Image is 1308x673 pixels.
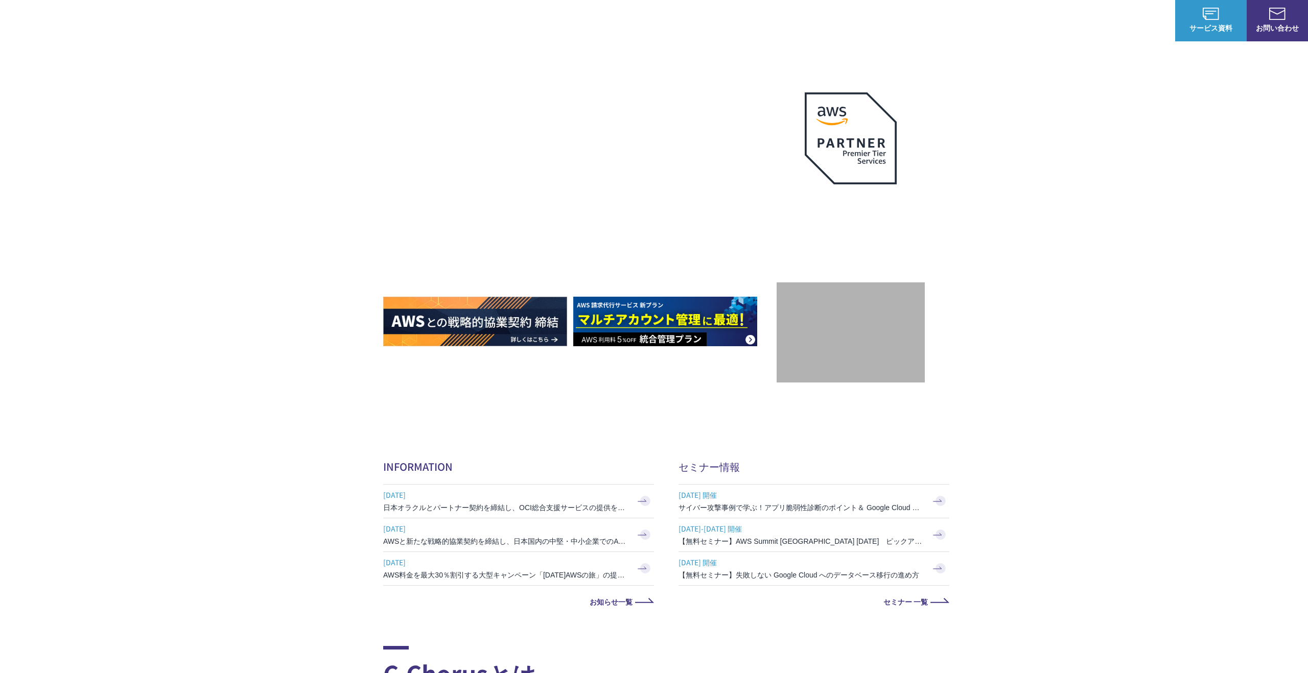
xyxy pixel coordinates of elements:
[383,168,777,266] h1: AWS ジャーニーの 成功を実現
[1028,15,1057,26] a: 導入事例
[383,485,654,518] a: [DATE] 日本オラクルとパートナー契約を締結し、OCI総合支援サービスの提供を開始
[679,485,949,518] a: [DATE] 開催 サイバー攻撃事例で学ぶ！アプリ脆弱性診断のポイント＆ Google Cloud セキュリティ対策
[383,521,628,536] span: [DATE]
[797,298,904,372] img: 契約件数
[118,10,192,31] span: NHN テコラス AWS総合支援サービス
[1077,15,1116,26] p: ナレッジ
[383,598,654,605] a: お知らせ一覧
[867,15,905,26] p: サービス
[383,552,654,585] a: [DATE] AWS料金を最大30％割引する大型キャンペーン「[DATE]AWSの旅」の提供を開始
[679,521,924,536] span: [DATE]-[DATE] 開催
[679,518,949,551] a: [DATE]-[DATE] 開催 【無料セミナー】AWS Summit [GEOGRAPHIC_DATA] [DATE] ピックアップセッション
[679,552,949,585] a: [DATE] 開催 【無料セミナー】失敗しない Google Cloud へのデータベース移行の進め方
[679,502,924,513] h3: サイバー攻撃事例で学ぶ！アプリ脆弱性診断のポイント＆ Google Cloud セキュリティ対策
[1175,22,1247,33] span: サービス資料
[383,555,628,570] span: [DATE]
[679,487,924,502] span: [DATE] 開催
[679,555,924,570] span: [DATE] 開催
[679,598,949,605] a: セミナー 一覧
[573,297,757,346] img: AWS請求代行サービス 統合管理プラン
[383,487,628,502] span: [DATE]
[679,570,924,580] h3: 【無料セミナー】失敗しない Google Cloud へのデータベース移行の進め方
[383,113,777,158] p: AWSの導入からコスト削減、 構成・運用の最適化からデータ活用まで 規模や業種業態を問わない マネージドサービスで
[15,8,192,33] a: AWS総合支援サービス C-Chorus NHN テコラスAWS総合支援サービス
[679,459,949,474] h2: セミナー情報
[1269,8,1286,20] img: お問い合わせ
[383,570,628,580] h3: AWS料金を最大30％割引する大型キャンペーン「[DATE]AWSの旅」の提供を開始
[383,536,628,546] h3: AWSと新たな戦略的協業契約を締結し、日本国内の中堅・中小企業でのAWS活用を加速
[383,459,654,474] h2: INFORMATION
[822,15,846,26] p: 強み
[1247,22,1308,33] span: お問い合わせ
[383,518,654,551] a: [DATE] AWSと新たな戦略的協業契約を締結し、日本国内の中堅・中小企業でのAWS活用を加速
[1203,8,1219,20] img: AWS総合支援サービス C-Chorus サービス資料
[839,197,862,211] em: AWS
[792,197,909,236] p: 最上位プレミアティア サービスパートナー
[805,92,897,184] img: AWSプレミアティアサービスパートナー
[383,297,567,346] img: AWSとの戦略的協業契約 締結
[679,536,924,546] h3: 【無料セミナー】AWS Summit [GEOGRAPHIC_DATA] [DATE] ピックアップセッション
[926,15,1008,26] p: 業種別ソリューション
[383,502,628,513] h3: 日本オラクルとパートナー契約を締結し、OCI総合支援サービスの提供を開始
[1136,15,1165,26] a: ログイン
